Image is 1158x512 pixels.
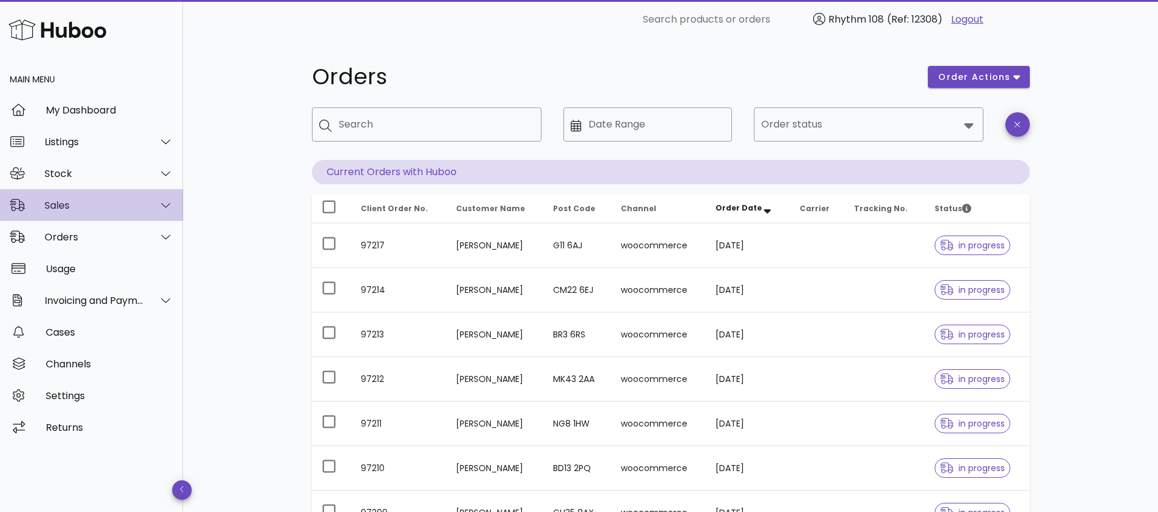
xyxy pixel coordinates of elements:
[543,402,611,446] td: NG8 1HW
[828,12,884,26] span: Rhythm 108
[611,223,706,268] td: woocommerce
[46,263,173,275] div: Usage
[854,203,908,214] span: Tracking No.
[706,402,790,446] td: [DATE]
[706,268,790,312] td: [DATE]
[312,160,1030,184] p: Current Orders with Huboo
[621,203,656,214] span: Channel
[938,71,1011,84] span: order actions
[446,357,543,402] td: [PERSON_NAME]
[543,312,611,357] td: BR3 6RS
[887,12,943,26] span: (Ref: 12308)
[361,203,428,214] span: Client Order No.
[706,357,790,402] td: [DATE]
[46,358,173,370] div: Channels
[790,194,844,223] th: Carrier
[543,357,611,402] td: MK43 2AA
[706,194,790,223] th: Order Date: Sorted descending. Activate to remove sorting.
[351,223,446,268] td: 97217
[800,203,830,214] span: Carrier
[611,402,706,446] td: woocommerce
[940,464,1005,472] span: in progress
[46,390,173,402] div: Settings
[351,357,446,402] td: 97212
[543,194,611,223] th: Post Code
[611,357,706,402] td: woocommerce
[706,223,790,268] td: [DATE]
[446,446,543,491] td: [PERSON_NAME]
[456,203,525,214] span: Customer Name
[543,446,611,491] td: BD13 2PQ
[45,168,144,179] div: Stock
[553,203,595,214] span: Post Code
[351,446,446,491] td: 97210
[446,312,543,357] td: [PERSON_NAME]
[611,268,706,312] td: woocommerce
[844,194,925,223] th: Tracking No.
[940,330,1005,339] span: in progress
[940,241,1005,250] span: in progress
[46,104,173,116] div: My Dashboard
[940,375,1005,383] span: in progress
[543,268,611,312] td: CM22 6EJ
[9,16,106,43] img: Huboo Logo
[351,268,446,312] td: 97214
[935,203,971,214] span: Status
[611,446,706,491] td: woocommerce
[543,223,611,268] td: G11 6AJ
[940,419,1005,428] span: in progress
[312,66,914,88] h1: Orders
[715,203,762,213] span: Order Date
[45,231,144,243] div: Orders
[351,402,446,446] td: 97211
[446,402,543,446] td: [PERSON_NAME]
[940,286,1005,294] span: in progress
[611,312,706,357] td: woocommerce
[351,194,446,223] th: Client Order No.
[925,194,1029,223] th: Status
[45,136,144,148] div: Listings
[46,326,173,338] div: Cases
[45,295,144,306] div: Invoicing and Payments
[754,107,983,142] div: Order status
[45,200,144,211] div: Sales
[706,446,790,491] td: [DATE]
[706,312,790,357] td: [DATE]
[446,223,543,268] td: [PERSON_NAME]
[611,194,706,223] th: Channel
[46,422,173,433] div: Returns
[951,12,983,27] a: Logout
[446,194,543,223] th: Customer Name
[928,66,1029,88] button: order actions
[446,268,543,312] td: [PERSON_NAME]
[351,312,446,357] td: 97213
